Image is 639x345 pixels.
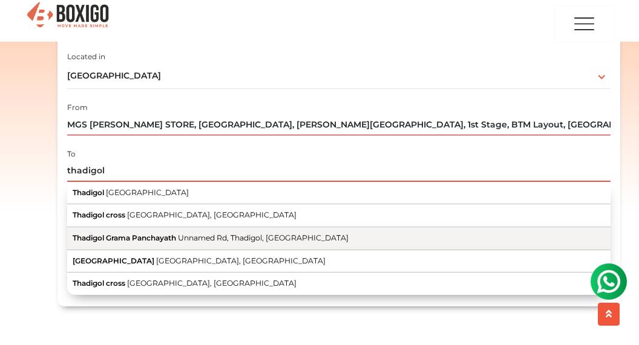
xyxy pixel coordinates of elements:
[572,7,596,41] img: menu
[127,210,297,219] span: [GEOGRAPHIC_DATA], [GEOGRAPHIC_DATA]
[12,12,36,36] img: whatsapp-icon.svg
[67,70,161,81] span: [GEOGRAPHIC_DATA]
[67,114,611,135] input: Select Building or Nearest Landmark
[127,279,297,288] span: [GEOGRAPHIC_DATA], [GEOGRAPHIC_DATA]
[67,182,611,205] button: Thadigol [GEOGRAPHIC_DATA]
[156,256,326,265] span: [GEOGRAPHIC_DATA], [GEOGRAPHIC_DATA]
[73,188,104,197] span: Thadigol
[73,279,125,288] span: Thadigol cross
[67,51,105,62] label: Located in
[67,102,88,113] label: From
[67,250,611,273] button: [GEOGRAPHIC_DATA] [GEOGRAPHIC_DATA], [GEOGRAPHIC_DATA]
[67,161,611,182] input: Select Building or Nearest Landmark
[106,188,189,197] span: [GEOGRAPHIC_DATA]
[73,256,154,265] span: [GEOGRAPHIC_DATA]
[73,233,176,242] span: Thadigol Grama Panchayath
[67,204,611,227] button: Thadigol cross [GEOGRAPHIC_DATA], [GEOGRAPHIC_DATA]
[598,303,620,326] button: scroll up
[73,210,125,219] span: Thadigol cross
[178,233,349,242] span: Unnamed Rd, Thadigol, [GEOGRAPHIC_DATA]
[67,272,611,295] button: Thadigol cross [GEOGRAPHIC_DATA], [GEOGRAPHIC_DATA]
[67,227,611,250] button: Thadigol Grama Panchayath Unnamed Rd, Thadigol, [GEOGRAPHIC_DATA]
[25,1,110,30] img: Boxigo
[67,149,76,160] label: To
